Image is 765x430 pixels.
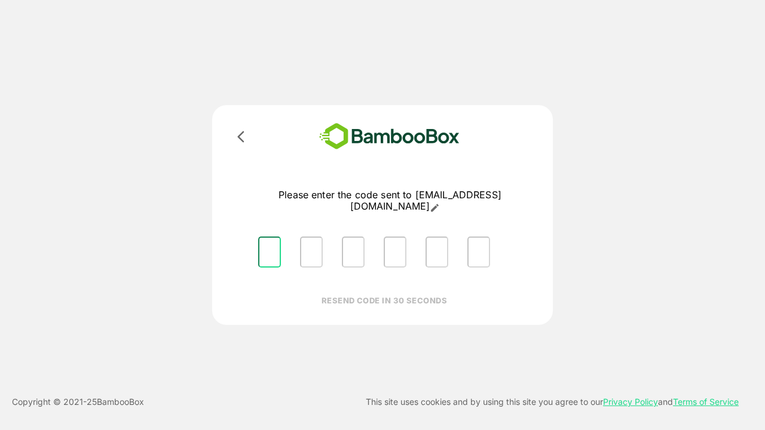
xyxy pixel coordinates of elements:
input: Please enter OTP character 4 [384,236,406,268]
input: Please enter OTP character 6 [467,236,490,268]
img: bamboobox [302,119,477,153]
p: This site uses cookies and by using this site you agree to our and [366,395,739,409]
a: Privacy Policy [603,397,658,407]
input: Please enter OTP character 1 [258,236,281,268]
input: Please enter OTP character 5 [426,236,448,268]
input: Please enter OTP character 2 [300,236,323,268]
p: Please enter the code sent to [EMAIL_ADDRESS][DOMAIN_NAME] [249,189,531,213]
p: Copyright © 2021- 25 BambooBox [12,395,144,409]
input: Please enter OTP character 3 [342,236,365,268]
a: Terms of Service [673,397,739,407]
